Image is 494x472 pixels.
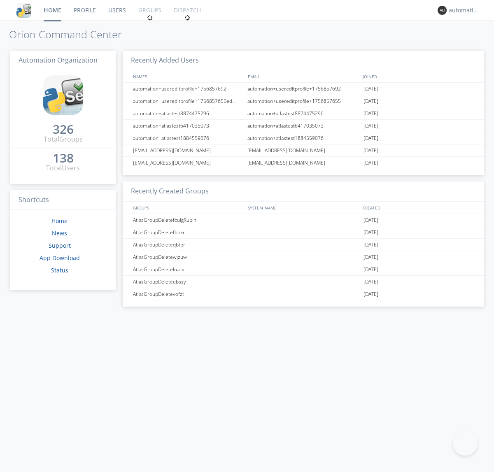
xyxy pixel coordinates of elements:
span: [DATE] [364,107,378,120]
a: automation+atlastest1884559076automation+atlastest1884559076[DATE] [123,132,484,144]
span: [DATE] [364,132,378,144]
div: automation+atlastest8874475296 [245,107,361,119]
a: automation+usereditprofile+1756857692automation+usereditprofile+1756857692[DATE] [123,83,484,95]
span: [DATE] [364,251,378,263]
img: spin.svg [184,15,190,21]
div: 326 [53,125,74,133]
span: [DATE] [364,263,378,276]
div: EMAIL [246,70,361,82]
span: [DATE] [364,83,378,95]
img: spin.svg [147,15,153,21]
a: automation+usereditprofile+1756857655editedautomation+usereditprofile+1756857655automation+usered... [123,95,484,107]
span: [DATE] [364,120,378,132]
div: [EMAIL_ADDRESS][DOMAIN_NAME] [245,144,361,156]
div: AtlasGroupDeletevofzt [131,288,245,300]
img: 373638.png [438,6,447,15]
span: [DATE] [364,214,378,226]
div: automation+atlastest1884559076 [131,132,245,144]
a: AtlasGroupDeletewjzuw[DATE] [123,251,484,263]
div: GROUPS [131,202,244,214]
a: 326 [53,125,74,135]
div: [EMAIL_ADDRESS][DOMAIN_NAME] [131,144,245,156]
span: [DATE] [364,276,378,288]
span: [DATE] [364,144,378,157]
h3: Recently Added Users [123,51,484,71]
div: AtlasGroupDeleteqbtpr [131,239,245,251]
div: automation+atlas0003 [449,6,480,14]
div: [EMAIL_ADDRESS][DOMAIN_NAME] [131,157,245,169]
a: Support [49,242,71,249]
a: AtlasGroupDeleteloarx[DATE] [123,263,484,276]
h3: Shortcuts [10,190,116,210]
a: Status [51,266,68,274]
div: automation+usereditprofile+1756857655 [245,95,361,107]
span: Automation Organization [19,56,98,65]
div: [EMAIL_ADDRESS][DOMAIN_NAME] [245,157,361,169]
a: News [52,229,67,237]
div: automation+usereditprofile+1756857655editedautomation+usereditprofile+1756857655 [131,95,245,107]
div: AtlasGroupDeleteubssy [131,276,245,288]
a: [EMAIL_ADDRESS][DOMAIN_NAME][EMAIL_ADDRESS][DOMAIN_NAME][DATE] [123,144,484,157]
img: cddb5a64eb264b2086981ab96f4c1ba7 [16,3,31,18]
div: AtlasGroupDeletefculgRubin [131,214,245,226]
span: [DATE] [364,226,378,239]
div: automation+atlastest8874475296 [131,107,245,119]
div: Total Groups [44,135,83,144]
div: NAMES [131,70,244,82]
div: SYSTEM_NAME [246,202,361,214]
a: automation+atlastest8874475296automation+atlastest8874475296[DATE] [123,107,484,120]
div: 138 [53,154,74,162]
div: automation+usereditprofile+1756857692 [245,83,361,95]
a: 138 [53,154,74,163]
div: AtlasGroupDeleteloarx [131,263,245,275]
div: automation+usereditprofile+1756857692 [131,83,245,95]
h3: Recently Created Groups [123,181,484,202]
a: AtlasGroupDeleteubssy[DATE] [123,276,484,288]
span: [DATE] [364,288,378,300]
div: CREATED [361,202,476,214]
iframe: Toggle Customer Support [453,431,478,456]
div: automation+atlastest6417035073 [131,120,245,132]
a: automation+atlastest6417035073automation+atlastest6417035073[DATE] [123,120,484,132]
div: automation+atlastest1884559076 [245,132,361,144]
span: [DATE] [364,157,378,169]
span: [DATE] [364,239,378,251]
div: automation+atlastest6417035073 [245,120,361,132]
img: cddb5a64eb264b2086981ab96f4c1ba7 [43,75,83,115]
div: Total Users [46,163,80,173]
span: [DATE] [364,95,378,107]
a: Home [51,217,68,225]
a: App Download [40,254,80,262]
a: [EMAIL_ADDRESS][DOMAIN_NAME][EMAIL_ADDRESS][DOMAIN_NAME][DATE] [123,157,484,169]
a: AtlasGroupDeletefculgRubin[DATE] [123,214,484,226]
a: AtlasGroupDeletefbpxr[DATE] [123,226,484,239]
div: JOINED [361,70,476,82]
div: AtlasGroupDeletefbpxr [131,226,245,238]
a: AtlasGroupDeleteqbtpr[DATE] [123,239,484,251]
div: AtlasGroupDeletewjzuw [131,251,245,263]
a: AtlasGroupDeletevofzt[DATE] [123,288,484,300]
